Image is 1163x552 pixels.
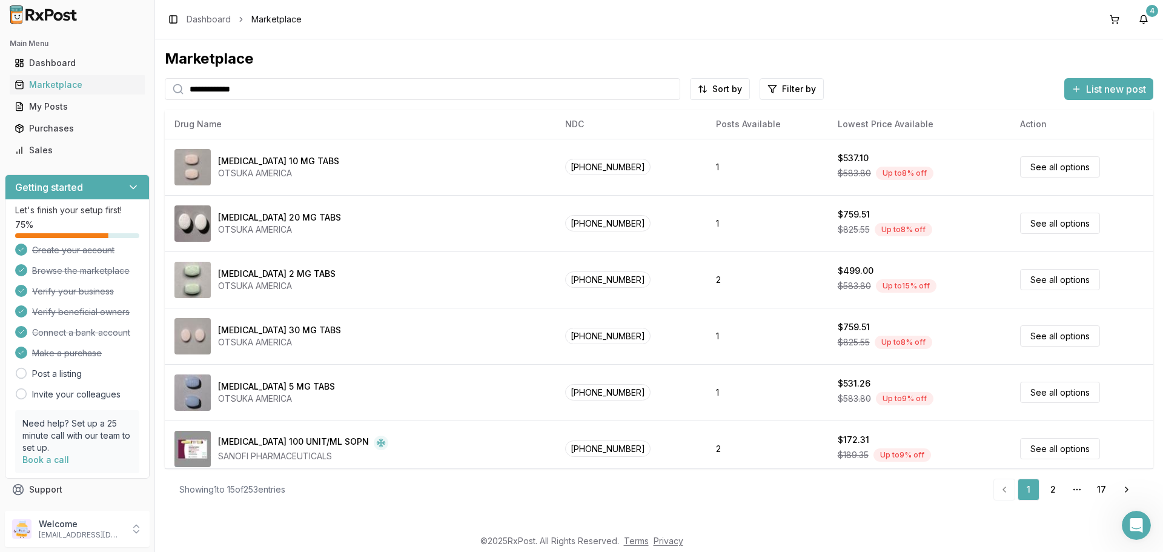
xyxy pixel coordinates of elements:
[876,392,933,405] div: Up to 9 % off
[690,78,750,100] button: Sort by
[10,96,145,118] a: My Posts
[555,110,706,139] th: NDC
[218,436,369,450] div: [MEDICAL_DATA] 100 UNIT/ML SOPN
[174,262,211,298] img: Abilify 2 MG TABS
[5,141,150,160] button: Sales
[706,110,827,139] th: Posts Available
[12,519,31,539] img: User avatar
[174,149,211,185] img: Abilify 10 MG TABS
[1020,325,1100,347] a: See all options
[15,180,83,195] h3: Getting started
[706,364,827,421] td: 1
[218,268,336,280] div: [MEDICAL_DATA] 2 MG TABS
[32,327,130,339] span: Connect a bank account
[624,536,649,546] a: Terms
[1115,479,1139,500] a: Go to next page
[782,83,816,95] span: Filter by
[29,505,70,517] span: Feedback
[32,347,102,359] span: Make a purchase
[32,285,114,298] span: Verify your business
[15,204,139,216] p: Let's finish your setup first!
[654,536,683,546] a: Privacy
[5,97,150,116] button: My Posts
[5,500,150,522] button: Feedback
[5,75,150,95] button: Marketplace
[15,219,33,231] span: 75 %
[565,159,651,175] span: [PHONE_NUMBER]
[565,441,651,457] span: [PHONE_NUMBER]
[1090,479,1112,500] a: 17
[565,384,651,401] span: [PHONE_NUMBER]
[179,484,285,496] div: Showing 1 to 15 of 253 entries
[706,251,827,308] td: 2
[15,57,140,69] div: Dashboard
[565,215,651,231] span: [PHONE_NUMBER]
[218,450,388,462] div: SANOFI PHARMACEUTICALS
[875,336,932,349] div: Up to 8 % off
[838,393,871,405] span: $583.80
[1020,438,1100,459] a: See all options
[838,434,869,446] div: $172.31
[251,13,302,25] span: Marketplace
[1020,213,1100,234] a: See all options
[1020,156,1100,178] a: See all options
[174,374,211,411] img: Abilify 5 MG TABS
[876,279,936,293] div: Up to 15 % off
[838,152,869,164] div: $537.10
[218,324,341,336] div: [MEDICAL_DATA] 30 MG TABS
[15,101,140,113] div: My Posts
[174,431,211,467] img: Admelog SoloStar 100 UNIT/ML SOPN
[32,306,130,318] span: Verify beneficial owners
[218,381,335,393] div: [MEDICAL_DATA] 5 MG TABS
[5,119,150,138] button: Purchases
[838,321,870,333] div: $759.51
[32,368,82,380] a: Post a listing
[218,280,336,292] div: OTSUKA AMERICA
[1146,5,1158,17] div: 4
[174,318,211,354] img: Abilify 30 MG TABS
[5,53,150,73] button: Dashboard
[10,52,145,74] a: Dashboard
[218,167,339,179] div: OTSUKA AMERICA
[32,265,130,277] span: Browse the marketplace
[10,139,145,161] a: Sales
[1086,82,1146,96] span: List new post
[876,167,933,180] div: Up to 8 % off
[22,454,69,465] a: Book a call
[218,155,339,167] div: [MEDICAL_DATA] 10 MG TABS
[5,5,82,24] img: RxPost Logo
[218,211,341,224] div: [MEDICAL_DATA] 20 MG TABS
[1064,78,1153,100] button: List new post
[838,167,871,179] span: $583.80
[10,74,145,96] a: Marketplace
[706,421,827,477] td: 2
[828,110,1010,139] th: Lowest Price Available
[838,449,869,461] span: $189.35
[1020,269,1100,290] a: See all options
[1042,479,1064,500] a: 2
[712,83,742,95] span: Sort by
[1122,511,1151,540] iframe: Intercom live chat
[174,205,211,242] img: Abilify 20 MG TABS
[1064,84,1153,96] a: List new post
[706,308,827,364] td: 1
[39,530,123,540] p: [EMAIL_ADDRESS][DOMAIN_NAME]
[218,393,335,405] div: OTSUKA AMERICA
[22,417,132,454] p: Need help? Set up a 25 minute call with our team to set up.
[15,144,140,156] div: Sales
[187,13,231,25] a: Dashboard
[760,78,824,100] button: Filter by
[218,224,341,236] div: OTSUKA AMERICA
[838,377,870,390] div: $531.26
[32,388,121,401] a: Invite your colleagues
[706,195,827,251] td: 1
[565,328,651,344] span: [PHONE_NUMBER]
[1018,479,1039,500] a: 1
[10,39,145,48] h2: Main Menu
[1010,110,1153,139] th: Action
[165,110,555,139] th: Drug Name
[1134,10,1153,29] button: 4
[838,265,873,277] div: $499.00
[873,448,931,462] div: Up to 9 % off
[838,336,870,348] span: $825.55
